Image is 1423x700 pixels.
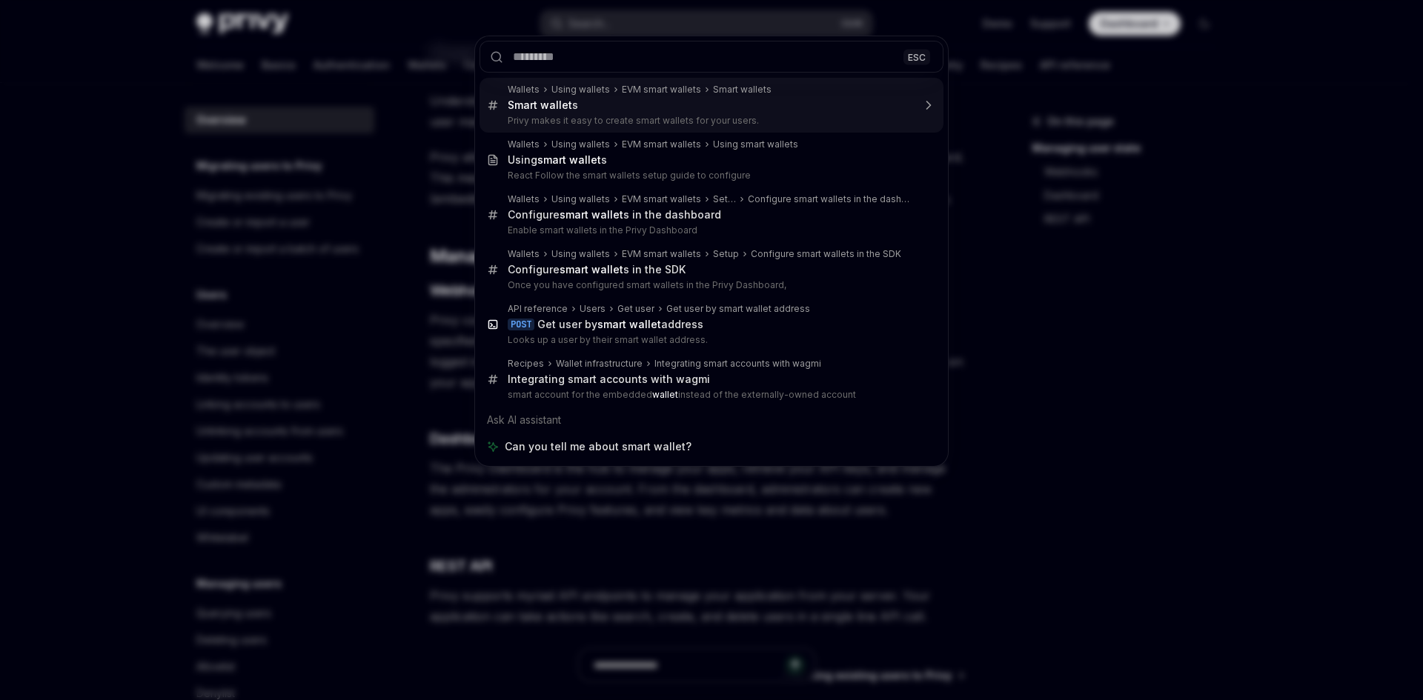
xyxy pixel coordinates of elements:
div: Wallets [508,248,540,260]
div: Smart wallets [713,84,772,96]
div: Wallets [508,84,540,96]
div: Ask AI assistant [480,407,943,433]
p: Privy makes it easy to create smart wallets for your users. [508,115,912,127]
div: Recipes [508,358,544,370]
div: Get user by address [537,318,703,331]
div: Setup [713,193,736,205]
div: Users [580,303,606,315]
div: Wallets [508,139,540,150]
div: Using wallets [551,248,610,260]
div: Configure s in the dashboard [508,208,721,221]
div: Using smart wallets [713,139,798,150]
div: Configure smart wallets in the SDK [751,248,901,260]
p: Looks up a user by their smart wallet address. [508,334,912,346]
div: Configure s in the SDK [508,263,686,276]
b: wallet [652,389,678,400]
div: Integrating smart accounts with wagmi [508,373,710,386]
p: Once you have configured smart wallets in the Privy Dashboard, [508,279,912,291]
div: Integrating smart accounts with wagmi [654,358,821,370]
p: Enable smart wallets in the Privy Dashboard [508,224,912,236]
div: Setup [713,248,739,260]
div: Get user [617,303,654,315]
div: EVM smart wallets [622,248,701,260]
div: Wallets [508,193,540,205]
b: smart wallet [597,318,661,330]
b: smart wallet [560,208,623,221]
b: smart wallet [560,263,623,276]
div: Using s [508,153,607,167]
div: s [508,99,578,112]
div: EVM smart wallets [622,84,701,96]
b: Smart wallet [508,99,572,111]
div: Get user by smart wallet address [666,303,810,315]
div: API reference [508,303,568,315]
div: Using wallets [551,193,610,205]
div: POST [508,319,534,330]
div: Wallet infrastructure [556,358,643,370]
div: Using wallets [551,84,610,96]
div: Configure smart wallets in the dashboard [748,193,912,205]
span: Can you tell me about smart wallet? [505,439,691,454]
p: React Follow the smart wallets setup guide to configure [508,170,912,181]
p: smart account for the embedded instead of the externally-owned account [508,389,912,401]
div: EVM smart wallets [622,193,701,205]
div: Using wallets [551,139,610,150]
div: ESC [903,49,930,64]
div: EVM smart wallets [622,139,701,150]
b: smart wallet [537,153,601,166]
